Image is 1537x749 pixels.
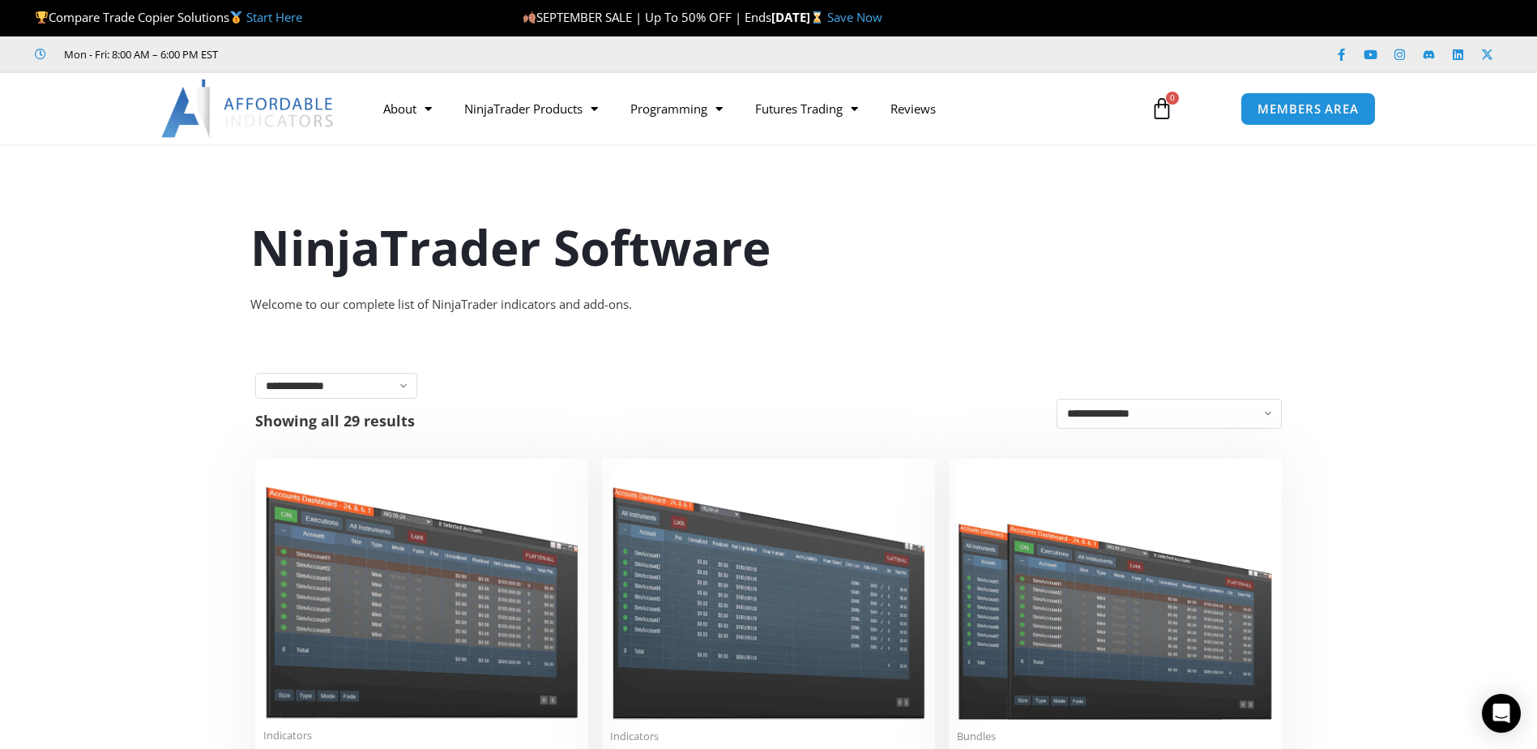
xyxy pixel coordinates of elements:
a: Futures Trading [739,90,874,127]
img: Account Risk Manager [610,467,927,719]
span: 0 [1166,92,1179,105]
div: Open Intercom Messenger [1482,694,1521,733]
strong: [DATE] [771,9,827,25]
iframe: Customer reviews powered by Trustpilot [241,46,484,62]
span: Mon - Fri: 8:00 AM – 6:00 PM EST [60,45,218,64]
span: SEPTEMBER SALE | Up To 50% OFF | Ends [523,9,771,25]
span: Compare Trade Copier Solutions [35,9,302,25]
span: Indicators [610,730,927,743]
div: Welcome to our complete list of NinjaTrader indicators and add-ons. [250,293,1287,316]
a: NinjaTrader Products [448,90,614,127]
a: MEMBERS AREA [1240,92,1376,126]
select: Shop order [1057,399,1282,429]
span: Bundles [957,730,1274,743]
a: Save Now [827,9,882,25]
a: 0 [1126,85,1198,132]
h1: NinjaTrader Software [250,213,1287,281]
span: Indicators [263,729,580,743]
img: Duplicate Account Actions [263,467,580,719]
img: 🏆 [36,11,48,24]
a: About [367,90,448,127]
nav: Menu [367,90,1132,127]
img: 🥇 [230,11,242,24]
p: Showing all 29 results [255,413,415,428]
img: ⌛ [811,11,823,24]
img: LogoAI | Affordable Indicators – NinjaTrader [161,79,335,138]
img: 🍂 [523,11,536,24]
a: Reviews [874,90,952,127]
a: Programming [614,90,739,127]
span: MEMBERS AREA [1257,103,1359,115]
img: Accounts Dashboard Suite [957,467,1274,720]
a: Start Here [246,9,302,25]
